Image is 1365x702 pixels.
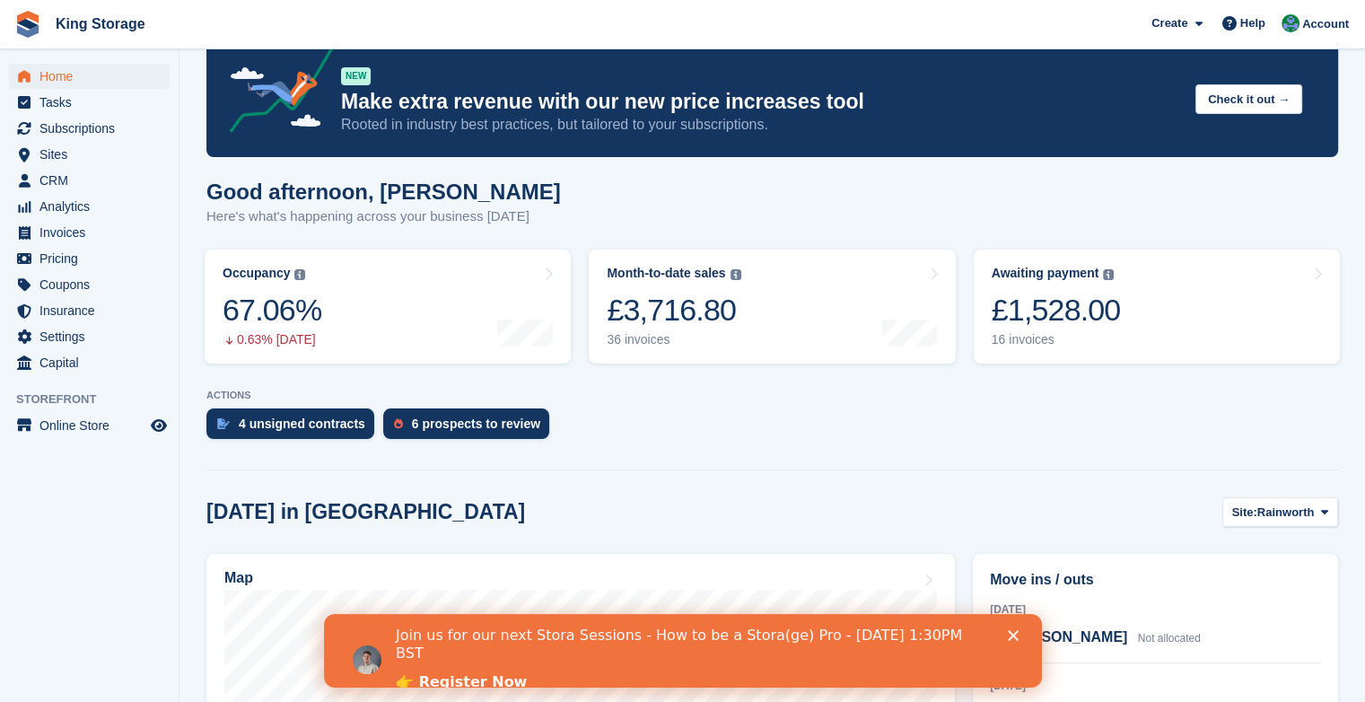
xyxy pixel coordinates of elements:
[990,569,1321,591] h2: Move ins / outs
[684,16,702,27] div: Close
[224,570,253,586] h2: Map
[9,413,170,438] a: menu
[974,250,1340,364] a: Awaiting payment £1,528.00 16 invoices
[148,415,170,436] a: Preview store
[39,324,147,349] span: Settings
[9,64,170,89] a: menu
[72,59,203,79] a: 👉 Register Now
[341,89,1181,115] p: Make extra revenue with our new price increases tool
[1240,14,1265,32] span: Help
[607,332,740,347] div: 36 invoices
[206,408,383,448] a: 4 unsigned contracts
[1232,504,1257,522] span: Site:
[39,90,147,115] span: Tasks
[48,9,153,39] a: King Storage
[16,390,179,408] span: Storefront
[731,269,741,280] img: icon-info-grey-7440780725fd019a000dd9b08b2336e03edf1995a4989e88bcd33f0948082b44.svg
[383,408,558,448] a: 6 prospects to review
[990,601,1321,618] div: [DATE]
[206,390,1338,401] p: ACTIONS
[9,246,170,271] a: menu
[39,64,147,89] span: Home
[1282,14,1299,32] img: John King
[412,417,540,431] div: 6 prospects to review
[39,194,147,219] span: Analytics
[223,266,290,281] div: Occupancy
[39,142,147,167] span: Sites
[1103,269,1114,280] img: icon-info-grey-7440780725fd019a000dd9b08b2336e03edf1995a4989e88bcd33f0948082b44.svg
[1151,14,1187,32] span: Create
[607,266,725,281] div: Month-to-date sales
[589,250,955,364] a: Month-to-date sales £3,716.80 36 invoices
[9,116,170,141] a: menu
[239,417,365,431] div: 4 unsigned contracts
[990,678,1321,694] div: [DATE]
[206,180,561,204] h1: Good afternoon, [PERSON_NAME]
[1302,15,1349,33] span: Account
[394,418,403,429] img: prospect-51fa495bee0391a8d652442698ab0144808aea92771e9ea1ae160a38d050c398.svg
[205,250,571,364] a: Occupancy 67.06% 0.63% [DATE]
[39,298,147,323] span: Insurance
[992,266,1099,281] div: Awaiting payment
[223,332,321,347] div: 0.63% [DATE]
[992,332,1121,347] div: 16 invoices
[39,246,147,271] span: Pricing
[341,115,1181,135] p: Rooted in industry best practices, but tailored to your subscriptions.
[9,350,170,375] a: menu
[1138,632,1201,645] span: Not allocated
[1257,504,1315,522] span: Rainworth
[9,194,170,219] a: menu
[992,292,1121,329] div: £1,528.00
[9,90,170,115] a: menu
[324,614,1042,688] iframe: Intercom live chat banner
[9,220,170,245] a: menu
[990,627,1201,650] a: [PERSON_NAME] Not allocated
[1222,497,1338,527] button: Site: Rainworth
[9,324,170,349] a: menu
[1195,84,1302,114] button: Check it out →
[39,168,147,193] span: CRM
[214,37,340,139] img: price-adjustments-announcement-icon-8257ccfd72463d97f412b2fc003d46551f7dbcb40ab6d574587a9cd5c0d94...
[39,220,147,245] span: Invoices
[39,350,147,375] span: Capital
[39,116,147,141] span: Subscriptions
[39,272,147,297] span: Coupons
[223,292,321,329] div: 67.06%
[39,413,147,438] span: Online Store
[217,418,230,429] img: contract_signature_icon-13c848040528278c33f63329250d36e43548de30e8caae1d1a13099fd9432cc5.svg
[206,500,525,524] h2: [DATE] in [GEOGRAPHIC_DATA]
[341,67,371,85] div: NEW
[294,269,305,280] img: icon-info-grey-7440780725fd019a000dd9b08b2336e03edf1995a4989e88bcd33f0948082b44.svg
[9,298,170,323] a: menu
[206,206,561,227] p: Here's what's happening across your business [DATE]
[9,142,170,167] a: menu
[9,272,170,297] a: menu
[14,11,41,38] img: stora-icon-8386f47178a22dfd0bd8f6a31ec36ba5ce8667c1dd55bd0f319d3a0aa187defe.svg
[9,168,170,193] a: menu
[607,292,740,329] div: £3,716.80
[1007,629,1127,645] span: [PERSON_NAME]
